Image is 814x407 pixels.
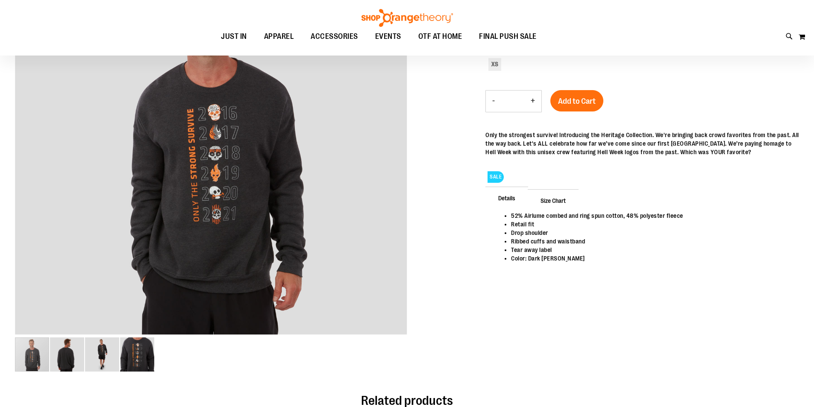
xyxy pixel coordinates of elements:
span: FINAL PUSH SALE [479,27,537,46]
a: APPAREL [256,27,303,47]
a: FINAL PUSH SALE [470,27,545,46]
div: image 4 of 4 [120,337,154,372]
span: SALE [488,171,504,183]
img: Alternate image #1 for 1534516 [50,337,84,372]
li: Tear away label [511,246,790,254]
a: JUST IN [212,27,256,47]
span: EVENTS [375,27,401,46]
div: image 2 of 4 [50,337,85,372]
button: Increase product quantity [524,91,541,112]
input: Product quantity [501,91,524,111]
span: OTF AT HOME [418,27,462,46]
span: JUST IN [221,27,247,46]
div: image 1 of 4 [15,337,50,372]
span: ACCESSORIES [311,27,358,46]
li: Color: Dark [PERSON_NAME] [511,254,790,263]
li: 52% Airlume combed and ring spun cotton, 48% polyester fleece [511,211,790,220]
span: APPAREL [264,27,294,46]
li: Drop shoulder [511,228,790,237]
a: OTF AT HOME [410,27,471,47]
div: XS [488,58,501,71]
button: Add to Cart [550,90,603,111]
img: Shop Orangetheory [360,9,454,27]
a: ACCESSORIES [302,27,367,47]
button: Decrease product quantity [486,91,501,112]
div: Only the strongest survive! Introducing the Heritage Collection. We're bringing back crowd favori... [485,131,799,156]
img: Alternate image #3 for 1534516 [120,337,154,372]
a: EVENTS [367,27,410,47]
span: Size Chart [528,189,579,211]
li: Ribbed cuffs and waistband [511,237,790,246]
div: image 3 of 4 [85,337,120,372]
img: Alternate image #2 for 1534516 [85,337,119,372]
li: Retail fit [511,220,790,228]
span: Details [485,187,528,209]
span: Add to Cart [558,97,596,106]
